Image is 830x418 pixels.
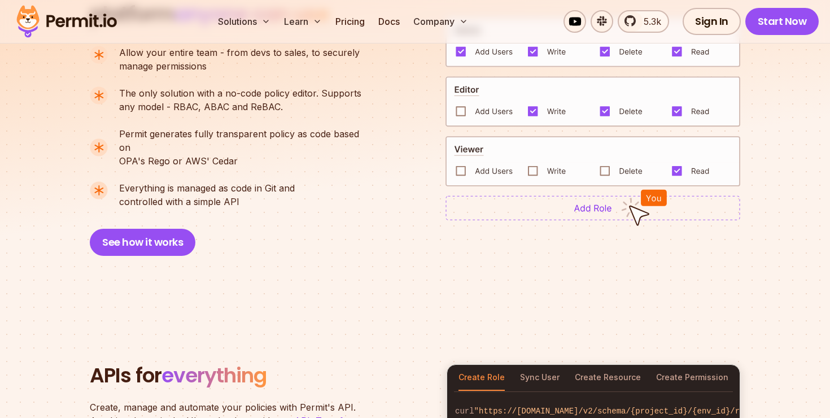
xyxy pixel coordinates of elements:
[161,361,267,390] span: everything
[458,365,505,391] button: Create Role
[119,86,361,114] p: any model - RBAC, ABAC and ReBAC.
[279,10,326,33] button: Learn
[409,10,473,33] button: Company
[11,2,122,41] img: Permit logo
[474,407,763,416] span: "https://[DOMAIN_NAME]/v2/schema/{project_id}/{env_id}/roles"
[90,229,195,256] button: See how it works
[745,8,819,35] a: Start Now
[119,127,371,168] p: OPA's Rego or AWS' Cedar
[656,365,728,391] button: Create Permission
[331,10,369,33] a: Pricing
[637,15,661,28] span: 5.3k
[119,46,360,59] span: Allow your entire team - from devs to sales, to securely
[119,127,371,154] span: Permit generates fully transparent policy as code based on
[683,8,741,35] a: Sign In
[520,365,560,391] button: Sync User
[213,10,275,33] button: Solutions
[119,181,295,195] span: Everything is managed as code in Git and
[119,181,295,208] p: controlled with a simple API
[575,365,641,391] button: Create Resource
[374,10,404,33] a: Docs
[119,86,361,100] span: The only solution with a no-code policy editor. Supports
[618,10,669,33] a: 5.3k
[119,46,360,73] p: manage permissions
[90,364,433,387] h2: APIs for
